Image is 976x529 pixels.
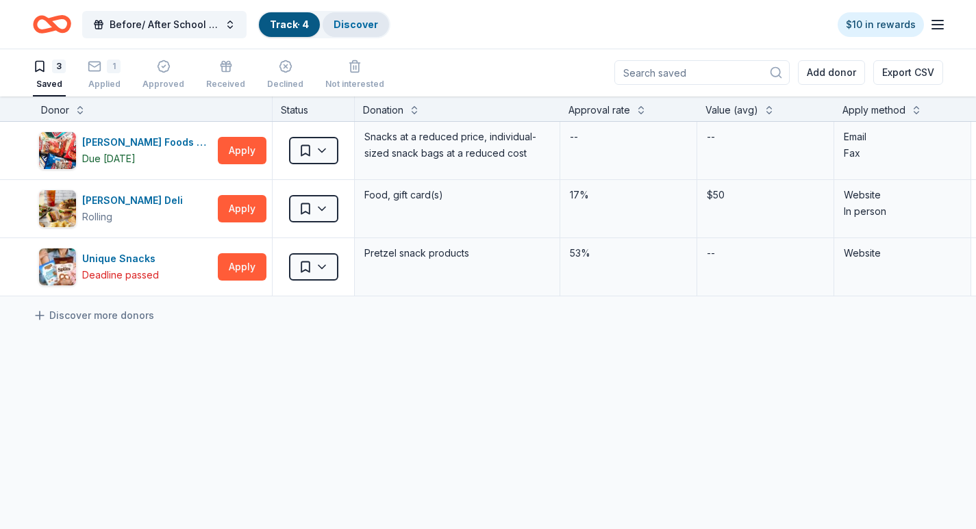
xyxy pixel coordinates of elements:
[267,54,303,96] button: Declined
[82,209,112,225] div: Rolling
[258,11,390,38] button: Track· 4Discover
[82,11,247,38] button: Before/ After School Program [DATE]-[DATE]
[568,185,688,205] div: 17%
[267,79,303,90] div: Declined
[82,192,188,209] div: [PERSON_NAME] Deli
[206,54,245,96] button: Received
[363,127,551,163] div: Snacks at a reduced price, individual-sized snack bags at a reduced cost
[33,307,154,324] a: Discover more donors
[844,145,961,162] div: Fax
[110,16,219,33] span: Before/ After School Program [DATE]-[DATE]
[33,54,66,96] button: 3Saved
[107,60,121,73] div: 1
[82,134,212,151] div: [PERSON_NAME] Foods Inc.
[568,244,688,263] div: 53%
[142,54,184,96] button: Approved
[842,102,905,118] div: Apply method
[52,60,66,73] div: 3
[82,267,159,283] div: Deadline passed
[39,132,76,169] img: Image for Herr Foods Inc.
[568,127,579,146] div: --
[873,60,943,85] button: Export CSV
[38,190,212,228] button: Image for McAlister's Deli[PERSON_NAME] DeliRolling
[218,195,266,222] button: Apply
[206,79,245,90] div: Received
[270,18,309,30] a: Track· 4
[218,137,266,164] button: Apply
[325,79,384,90] div: Not interested
[844,187,961,203] div: Website
[363,102,403,118] div: Donation
[705,102,758,118] div: Value (avg)
[844,203,961,220] div: In person
[38,131,212,170] button: Image for Herr Foods Inc.[PERSON_NAME] Foods Inc.Due [DATE]
[142,79,184,90] div: Approved
[614,60,790,85] input: Search saved
[844,129,961,145] div: Email
[705,185,825,205] div: $50
[82,151,136,167] div: Due [DATE]
[363,185,551,205] div: Food, gift card(s)
[705,244,716,263] div: --
[88,79,121,90] div: Applied
[88,54,121,96] button: 1Applied
[705,127,716,146] div: --
[39,190,76,227] img: Image for McAlister's Deli
[334,18,378,30] a: Discover
[38,248,212,286] button: Image for Unique SnacksUnique SnacksDeadline passed
[41,102,69,118] div: Donor
[82,250,161,267] div: Unique Snacks
[798,60,865,85] button: Add donor
[844,245,961,261] div: Website
[33,79,66,90] div: Saved
[273,96,355,121] div: Status
[33,8,71,40] a: Home
[568,102,630,118] div: Approval rate
[39,248,76,285] img: Image for Unique Snacks
[363,244,551,263] div: Pretzel snack products
[325,54,384,96] button: Not interested
[838,12,924,37] a: $10 in rewards
[218,253,266,281] button: Apply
